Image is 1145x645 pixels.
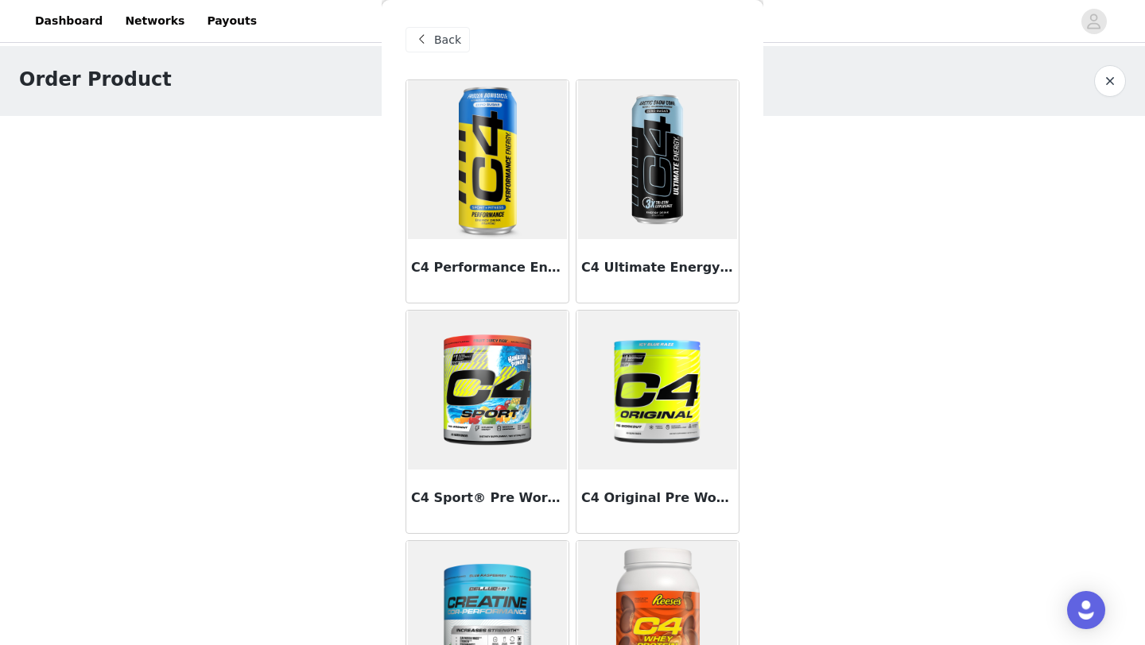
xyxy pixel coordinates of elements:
[578,311,737,469] img: C4 Original Pre Workout Powder
[115,3,194,39] a: Networks
[197,3,266,39] a: Payouts
[1067,591,1105,629] div: Open Intercom Messenger
[411,258,564,277] h3: C4 Performance Energy® Carbonated
[19,65,172,94] h1: Order Product
[408,311,567,469] img: C4 Sport® Pre Workout Powder
[25,3,112,39] a: Dashboard
[581,489,734,508] h3: C4 Original Pre Workout Powder
[1086,9,1101,34] div: avatar
[434,32,461,48] span: Back
[578,80,737,239] img: C4 Ultimate Energy® Carbonated
[411,489,564,508] h3: C4 Sport® Pre Workout Powder
[581,258,734,277] h3: C4 Ultimate Energy® Carbonated
[408,80,567,239] img: C4 Performance Energy® Carbonated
